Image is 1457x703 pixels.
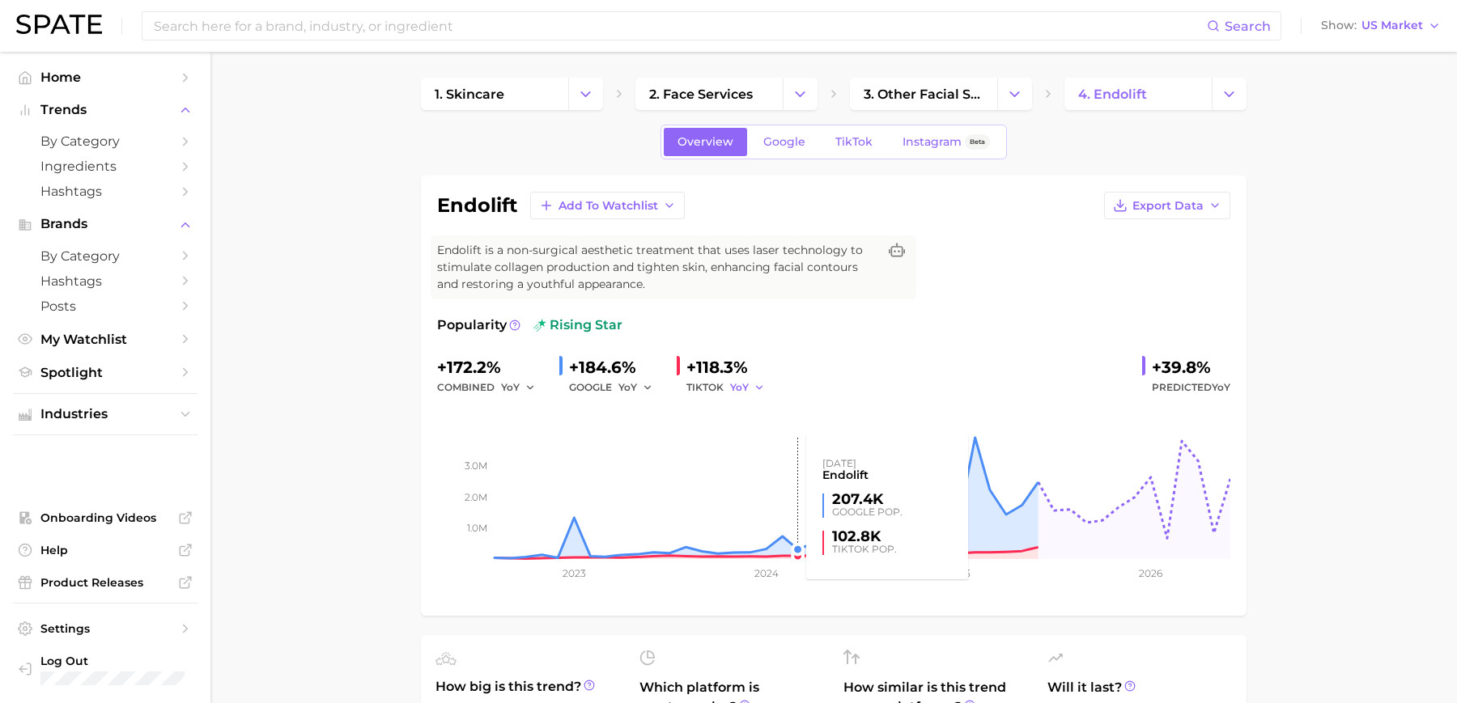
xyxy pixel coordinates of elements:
[13,294,198,319] a: Posts
[13,269,198,294] a: Hashtags
[40,273,170,289] span: Hashtags
[13,616,198,641] a: Settings
[783,78,818,110] button: Change Category
[1132,199,1204,213] span: Export Data
[40,70,170,85] span: Home
[903,135,962,149] span: Instagram
[437,242,877,293] span: Endolift is a non-surgical aesthetic treatment that uses laser technology to stimulate collagen p...
[835,135,873,149] span: TikTok
[40,654,206,668] span: Log Out
[569,354,664,380] div: +184.6%
[686,354,775,380] div: +118.3%
[13,65,198,90] a: Home
[850,78,997,110] a: 3. other facial services
[501,380,520,394] span: YoY
[730,378,765,397] button: YoY
[40,217,170,231] span: Brands
[13,402,198,426] button: Industries
[13,360,198,385] a: Spotlight
[437,378,546,397] div: combined
[13,538,198,562] a: Help
[618,380,637,394] span: YoY
[1361,21,1423,30] span: US Market
[40,332,170,347] span: My Watchlist
[1152,378,1230,397] span: Predicted
[40,133,170,149] span: by Category
[40,543,170,557] span: Help
[437,316,507,335] span: Popularity
[530,192,685,219] button: Add to Watchlist
[13,154,198,179] a: Ingredients
[437,196,517,215] h1: endolift
[763,135,805,149] span: Google
[678,135,733,149] span: Overview
[750,128,819,156] a: Google
[40,407,170,421] span: Industries
[40,510,170,525] span: Onboarding Videos
[13,98,198,122] button: Trends
[437,354,546,380] div: +172.2%
[13,129,198,154] a: by Category
[13,244,198,269] a: by Category
[435,87,504,102] span: 1. skincare
[559,199,658,213] span: Add to Watchlist
[1212,381,1230,393] span: YoY
[40,184,170,199] span: Hashtags
[864,87,983,102] span: 3. other facial services
[1212,78,1247,110] button: Change Category
[1064,78,1212,110] a: 4. endolift
[13,179,198,204] a: Hashtags
[754,567,779,579] tspan: 2024
[1225,19,1271,34] span: Search
[730,380,749,394] span: YoY
[649,87,753,102] span: 2. face services
[970,135,985,149] span: Beta
[563,567,586,579] tspan: 2023
[13,506,198,530] a: Onboarding Videos
[822,128,886,156] a: TikTok
[40,575,170,590] span: Product Releases
[664,128,747,156] a: Overview
[686,378,775,397] div: TIKTOK
[1139,567,1162,579] tspan: 2026
[152,12,1207,40] input: Search here for a brand, industry, or ingredient
[501,378,536,397] button: YoY
[889,128,1004,156] a: InstagramBeta
[569,378,664,397] div: GOOGLE
[618,378,653,397] button: YoY
[40,103,170,117] span: Trends
[13,212,198,236] button: Brands
[13,649,198,691] a: Log out. Currently logged in with e-mail molly.masi@smallgirlspr.com.
[1321,21,1357,30] span: Show
[1152,354,1230,380] div: +39.8%
[568,78,603,110] button: Change Category
[635,78,783,110] a: 2. face services
[533,319,546,332] img: rising star
[533,316,622,335] span: rising star
[40,159,170,174] span: Ingredients
[13,570,198,595] a: Product Releases
[40,248,170,264] span: by Category
[1317,15,1445,36] button: ShowUS Market
[1104,192,1230,219] button: Export Data
[997,78,1032,110] button: Change Category
[13,327,198,352] a: My Watchlist
[16,15,102,34] img: SPATE
[40,299,170,314] span: Posts
[40,365,170,380] span: Spotlight
[1078,87,1147,102] span: 4. endolift
[40,621,170,636] span: Settings
[421,78,568,110] a: 1. skincare
[947,567,971,579] tspan: 2025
